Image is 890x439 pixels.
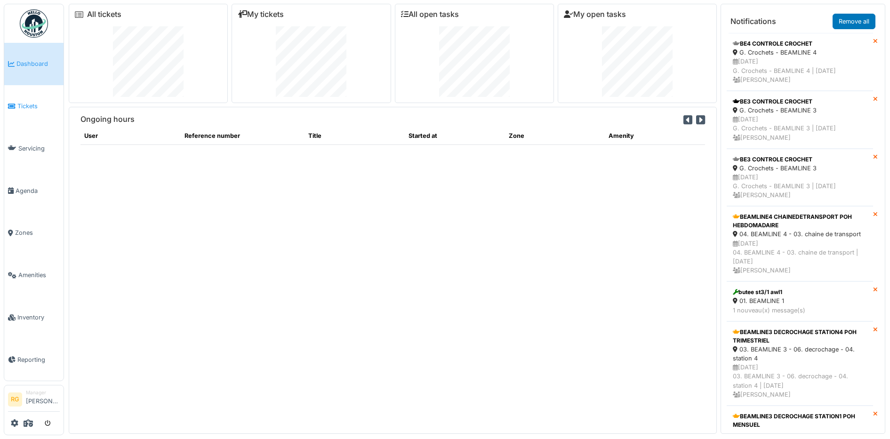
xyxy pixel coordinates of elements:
[181,128,305,144] th: Reference number
[26,389,60,396] div: Manager
[16,186,60,195] span: Agenda
[4,338,64,381] a: Reporting
[733,155,867,164] div: BE3 CONTROLE CROCHET
[733,328,867,345] div: BEAMLINE3 DECROCHAGE STATION4 POH TRIMESTRIEL
[727,206,873,281] a: BEAMLINE4 CHAINEDETRANSPORT POH HEBDOMADAIRE 04. BEAMLINE 4 - 03. chaine de transport [DATE]04. B...
[84,132,98,139] span: translation missing: en.shared.user
[733,97,867,106] div: BE3 CONTROLE CROCHET
[17,355,60,364] span: Reporting
[564,10,626,19] a: My open tasks
[733,345,867,363] div: 03. BEAMLINE 3 - 06. decrochage - 04. station 4
[16,59,60,68] span: Dashboard
[18,144,60,153] span: Servicing
[80,115,135,124] h6: Ongoing hours
[505,128,605,144] th: Zone
[727,91,873,149] a: BE3 CONTROLE CROCHET G. Crochets - BEAMLINE 3 [DATE]G. Crochets - BEAMLINE 3 | [DATE] [PERSON_NAME]
[733,173,867,200] div: [DATE] G. Crochets - BEAMLINE 3 | [DATE] [PERSON_NAME]
[20,9,48,38] img: Badge_color-CXgf-gQk.svg
[26,389,60,409] li: [PERSON_NAME]
[733,363,867,399] div: [DATE] 03. BEAMLINE 3 - 06. decrochage - 04. station 4 | [DATE] [PERSON_NAME]
[405,128,505,144] th: Started at
[833,14,875,29] a: Remove all
[733,230,867,239] div: 04. BEAMLINE 4 - 03. chaine de transport
[401,10,459,19] a: All open tasks
[727,281,873,321] a: butee st3/1 awl1 01. BEAMLINE 1 1 nouveau(x) message(s)
[733,40,867,48] div: BE4 CONTROLE CROCHET
[727,33,873,91] a: BE4 CONTROLE CROCHET G. Crochets - BEAMLINE 4 [DATE]G. Crochets - BEAMLINE 4 | [DATE] [PERSON_NAME]
[17,102,60,111] span: Tickets
[8,389,60,412] a: RG Manager[PERSON_NAME]
[733,296,867,305] div: 01. BEAMLINE 1
[4,212,64,254] a: Zones
[733,288,867,296] div: butee st3/1 awl1
[4,85,64,128] a: Tickets
[730,17,776,26] h6: Notifications
[18,271,60,279] span: Amenities
[87,10,121,19] a: All tickets
[4,128,64,170] a: Servicing
[727,149,873,207] a: BE3 CONTROLE CROCHET G. Crochets - BEAMLINE 3 [DATE]G. Crochets - BEAMLINE 3 | [DATE] [PERSON_NAME]
[8,392,22,407] li: RG
[733,239,867,275] div: [DATE] 04. BEAMLINE 4 - 03. chaine de transport | [DATE] [PERSON_NAME]
[4,254,64,296] a: Amenities
[733,306,867,315] div: 1 nouveau(x) message(s)
[733,412,867,429] div: BEAMLINE3 DECROCHAGE STATION1 POH MENSUEL
[733,106,867,115] div: G. Crochets - BEAMLINE 3
[4,169,64,212] a: Agenda
[605,128,705,144] th: Amenity
[733,115,867,142] div: [DATE] G. Crochets - BEAMLINE 3 | [DATE] [PERSON_NAME]
[733,48,867,57] div: G. Crochets - BEAMLINE 4
[305,128,405,144] th: Title
[238,10,284,19] a: My tickets
[4,296,64,339] a: Inventory
[733,164,867,173] div: G. Crochets - BEAMLINE 3
[733,57,867,84] div: [DATE] G. Crochets - BEAMLINE 4 | [DATE] [PERSON_NAME]
[727,321,873,406] a: BEAMLINE3 DECROCHAGE STATION4 POH TRIMESTRIEL 03. BEAMLINE 3 - 06. decrochage - 04. station 4 [DA...
[17,313,60,322] span: Inventory
[733,213,867,230] div: BEAMLINE4 CHAINEDETRANSPORT POH HEBDOMADAIRE
[4,43,64,85] a: Dashboard
[15,228,60,237] span: Zones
